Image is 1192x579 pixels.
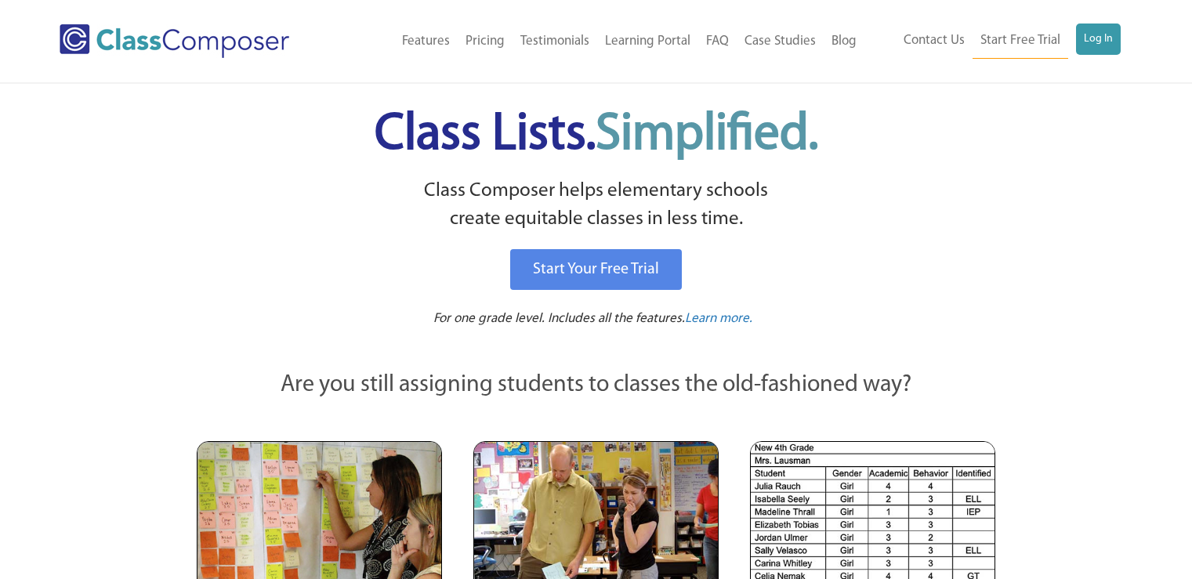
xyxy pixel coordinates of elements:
[394,24,458,59] a: Features
[1076,24,1121,55] a: Log In
[596,110,818,161] span: Simplified.
[433,312,685,325] span: For one grade level. Includes all the features.
[896,24,973,58] a: Contact Us
[339,24,864,59] nav: Header Menu
[513,24,597,59] a: Testimonials
[510,249,682,290] a: Start Your Free Trial
[685,309,752,329] a: Learn more.
[737,24,824,59] a: Case Studies
[197,368,996,403] p: Are you still assigning students to classes the old-fashioned way?
[533,262,659,277] span: Start Your Free Trial
[824,24,864,59] a: Blog
[973,24,1068,59] a: Start Free Trial
[698,24,737,59] a: FAQ
[597,24,698,59] a: Learning Portal
[685,312,752,325] span: Learn more.
[194,177,998,234] p: Class Composer helps elementary schools create equitable classes in less time.
[375,110,818,161] span: Class Lists.
[60,24,289,58] img: Class Composer
[864,24,1121,59] nav: Header Menu
[458,24,513,59] a: Pricing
